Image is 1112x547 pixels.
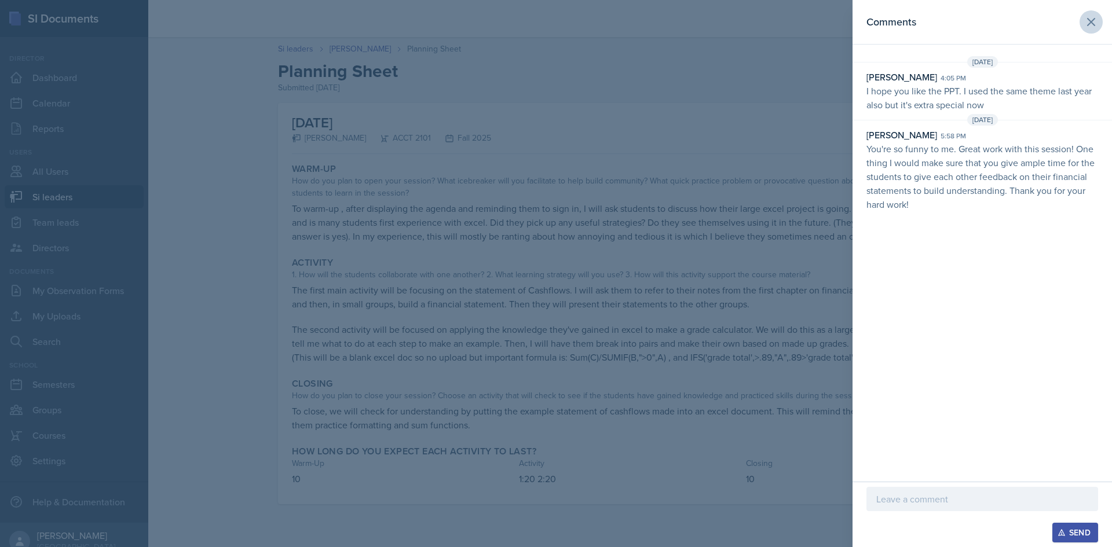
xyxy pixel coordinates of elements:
h2: Comments [866,14,916,30]
span: [DATE] [967,56,998,68]
p: You're so funny to me. Great work with this session! One thing I would make sure that you give am... [866,142,1098,211]
div: [PERSON_NAME] [866,70,937,84]
span: [DATE] [967,114,998,126]
div: Send [1060,528,1091,537]
p: I hope you like the PPT. I used the same theme last year also but it's extra special now [866,84,1098,112]
button: Send [1052,523,1098,542]
div: [PERSON_NAME] [866,128,937,142]
div: 5:58 pm [941,131,966,141]
div: 4:05 pm [941,73,966,83]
